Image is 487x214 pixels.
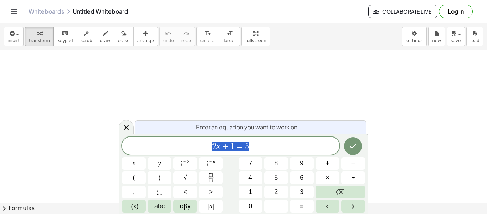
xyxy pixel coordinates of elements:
button: undoundo [159,27,178,46]
button: Squared [173,157,197,170]
span: load [470,38,480,43]
button: 5 [264,171,288,184]
button: ) [148,171,171,184]
span: ⬚ [181,160,187,167]
span: settings [406,38,423,43]
span: y [158,159,161,168]
button: Fraction [199,171,223,184]
span: larger [224,38,236,43]
button: Plus [316,157,339,170]
button: Left arrow [316,200,339,213]
sup: n [213,159,215,164]
span: fullscreen [245,38,266,43]
button: Superscript [199,157,223,170]
i: format_size [205,29,211,38]
button: 9 [290,157,314,170]
span: , [133,187,135,197]
span: smaller [200,38,216,43]
span: redo [181,38,191,43]
span: 8 [274,159,278,168]
span: abc [154,201,165,211]
span: ) [159,173,161,183]
span: erase [118,38,129,43]
button: keyboardkeypad [53,27,77,46]
span: αβγ [180,201,191,211]
span: ⬚ [157,187,163,197]
span: 9 [300,159,303,168]
button: Greater than [199,186,223,198]
span: f(x) [129,201,139,211]
button: Greek alphabet [173,200,197,213]
button: Minus [341,157,365,170]
span: × [325,173,329,183]
span: – [351,159,355,168]
button: Placeholder [148,186,171,198]
span: 0 [248,201,252,211]
span: transform [29,38,50,43]
sup: 2 [187,159,190,164]
span: = [300,201,304,211]
button: format_sizelarger [220,27,240,46]
button: Less than [173,186,197,198]
button: y [148,157,171,170]
button: draw [96,27,114,46]
var: x [216,141,220,151]
span: scrub [81,38,92,43]
button: settings [402,27,427,46]
i: redo [183,29,190,38]
button: new [428,27,445,46]
i: format_size [226,29,233,38]
button: Alphabet [148,200,171,213]
a: Whiteboards [29,8,64,15]
button: 1 [239,186,262,198]
span: Enter an equation you want to work on. [196,123,299,131]
span: arrange [137,38,154,43]
button: Functions [122,200,146,213]
span: 4 [248,173,252,183]
span: save [451,38,461,43]
span: | [208,203,210,210]
span: 7 [248,159,252,168]
button: , [122,186,146,198]
button: Absolute value [199,200,223,213]
span: 2 [212,142,216,151]
span: ÷ [352,173,355,183]
span: √ [184,173,187,183]
span: draw [100,38,111,43]
button: Collaborate Live [368,5,437,18]
span: Collaborate Live [374,8,431,15]
span: ( [133,173,135,183]
button: fullscreen [241,27,270,46]
span: < [183,187,187,197]
span: insert [7,38,20,43]
span: 2 [274,187,278,197]
span: 3 [300,187,303,197]
span: x [133,159,135,168]
span: 5 [245,142,249,151]
span: ⬚ [207,160,213,167]
button: 0 [239,200,262,213]
button: Right arrow [341,200,365,213]
button: 2 [264,186,288,198]
button: erase [114,27,133,46]
button: . [264,200,288,213]
i: undo [165,29,172,38]
button: redoredo [178,27,195,46]
span: | [212,203,214,210]
span: + [220,142,231,151]
span: keypad [57,38,73,43]
span: 6 [300,173,303,183]
span: 5 [274,173,278,183]
button: 3 [290,186,314,198]
button: x [122,157,146,170]
button: Square root [173,171,197,184]
button: transform [25,27,54,46]
span: undo [163,38,174,43]
span: a [208,201,214,211]
button: Divide [341,171,365,184]
button: arrange [133,27,158,46]
button: insert [4,27,24,46]
i: keyboard [62,29,68,38]
button: 8 [264,157,288,170]
span: > [209,187,213,197]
